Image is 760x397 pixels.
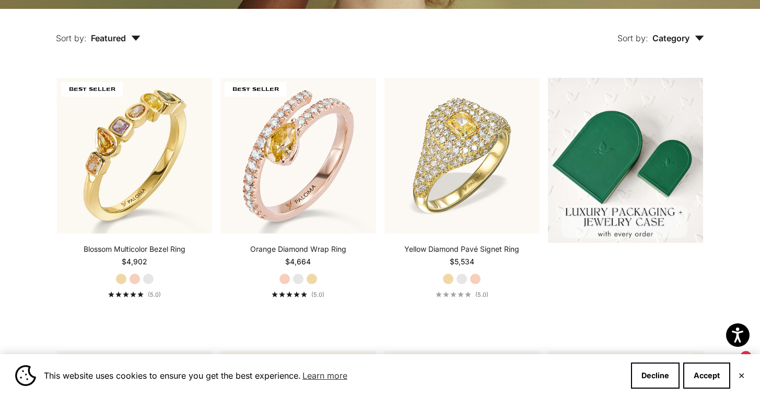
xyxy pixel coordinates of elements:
sale-price: $4,664 [285,256,311,267]
a: Blossom Multicolor Bezel Ring [84,244,185,254]
a: 5.0 out of 5.0 stars(5.0) [108,291,161,298]
a: Learn more [301,368,349,383]
a: Orange Diamond Wrap Ring [250,244,346,254]
img: #YellowGold [57,78,212,233]
a: 5.0 out of 5.0 stars(5.0) [436,291,488,298]
button: Accept [683,363,730,389]
span: (5.0) [148,291,161,298]
button: Sort by: Category [593,9,728,53]
a: #YellowGold #WhiteGold #RoseGold [384,78,540,233]
a: Yellow Diamond Pavé Signet Ring [404,244,519,254]
button: Decline [631,363,680,389]
span: Featured [91,33,141,43]
span: BEST SELLER [61,82,123,97]
sale-price: $5,534 [450,256,474,267]
span: This website uses cookies to ensure you get the best experience. [44,368,623,383]
a: 5.0 out of 5.0 stars(5.0) [272,291,324,298]
span: (5.0) [475,291,488,298]
span: BEST SELLER [225,82,286,97]
sale-price: $4,902 [122,256,147,267]
div: 5.0 out of 5.0 stars [272,291,307,297]
div: 5.0 out of 5.0 stars [108,291,144,297]
img: Cookie banner [15,365,36,386]
a: #YellowGold #RoseGold #WhiteGold [57,78,212,233]
span: Sort by: [56,33,87,43]
div: 5.0 out of 5.0 stars [436,291,471,297]
span: Sort by: [617,33,648,43]
button: Close [738,372,745,379]
span: (5.0) [311,291,324,298]
img: #YellowGold [384,78,540,233]
img: #RoseGold [220,78,376,233]
span: Category [652,33,704,43]
button: Sort by: Featured [32,9,165,53]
